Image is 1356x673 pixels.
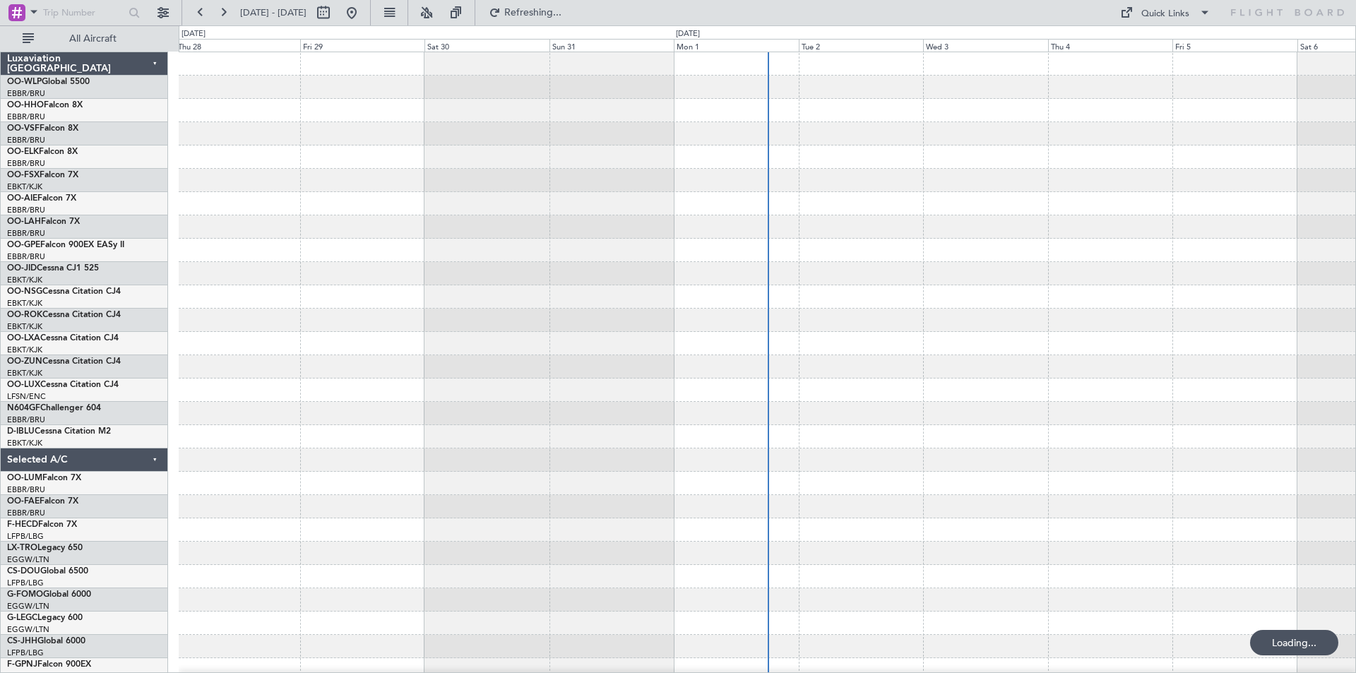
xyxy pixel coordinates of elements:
[7,78,42,86] span: OO-WLP
[7,148,39,156] span: OO-ELK
[7,298,42,309] a: EBKT/KJK
[7,614,83,622] a: G-LEGCLegacy 600
[7,391,46,402] a: LFSN/ENC
[43,2,124,23] input: Trip Number
[7,497,78,506] a: OO-FAEFalcon 7X
[7,124,40,133] span: OO-VSF
[7,415,45,425] a: EBBR/BRU
[7,637,85,645] a: CS-JHHGlobal 6000
[7,357,121,366] a: OO-ZUNCessna Citation CJ4
[7,124,78,133] a: OO-VSFFalcon 8X
[7,381,119,389] a: OO-LUXCessna Citation CJ4
[7,241,40,249] span: OO-GPE
[7,135,45,145] a: EBBR/BRU
[7,531,44,542] a: LFPB/LBG
[7,148,78,156] a: OO-ELKFalcon 8X
[7,334,119,343] a: OO-LXACessna Citation CJ4
[7,497,40,506] span: OO-FAE
[7,345,42,355] a: EBKT/KJK
[482,1,567,24] button: Refreshing...
[7,171,78,179] a: OO-FSXFalcon 7X
[676,28,700,40] div: [DATE]
[37,34,149,44] span: All Aircraft
[1141,7,1189,21] div: Quick Links
[7,544,37,552] span: LX-TRO
[7,520,38,529] span: F-HECD
[7,368,42,379] a: EBKT/KJK
[7,205,45,215] a: EBBR/BRU
[7,554,49,565] a: EGGW/LTN
[1250,630,1338,655] div: Loading...
[7,264,37,273] span: OO-JID
[7,311,121,319] a: OO-ROKCessna Citation CJ4
[7,218,41,226] span: OO-LAH
[1172,39,1297,52] div: Fri 5
[7,438,42,448] a: EBKT/KJK
[923,39,1047,52] div: Wed 3
[7,241,124,249] a: OO-GPEFalcon 900EX EASy II
[7,218,80,226] a: OO-LAHFalcon 7X
[674,39,798,52] div: Mon 1
[7,228,45,239] a: EBBR/BRU
[7,624,49,635] a: EGGW/LTN
[7,567,88,576] a: CS-DOUGlobal 6500
[7,601,49,612] a: EGGW/LTN
[424,39,549,52] div: Sat 30
[7,171,40,179] span: OO-FSX
[7,287,42,296] span: OO-NSG
[7,78,90,86] a: OO-WLPGlobal 5500
[240,6,307,19] span: [DATE] - [DATE]
[7,508,45,518] a: EBBR/BRU
[7,404,101,412] a: N604GFChallenger 604
[799,39,923,52] div: Tue 2
[7,88,45,99] a: EBBR/BRU
[7,334,40,343] span: OO-LXA
[7,194,37,203] span: OO-AIE
[7,264,99,273] a: OO-JIDCessna CJ1 525
[7,321,42,332] a: EBKT/KJK
[504,8,563,18] span: Refreshing...
[7,474,42,482] span: OO-LUM
[1113,1,1218,24] button: Quick Links
[7,427,35,436] span: D-IBLU
[16,28,153,50] button: All Aircraft
[7,590,91,599] a: G-FOMOGlobal 6000
[7,578,44,588] a: LFPB/LBG
[7,474,81,482] a: OO-LUMFalcon 7X
[7,194,76,203] a: OO-AIEFalcon 7X
[7,275,42,285] a: EBKT/KJK
[7,112,45,122] a: EBBR/BRU
[549,39,674,52] div: Sun 31
[7,660,91,669] a: F-GPNJFalcon 900EX
[7,311,42,319] span: OO-ROK
[7,251,45,262] a: EBBR/BRU
[7,381,40,389] span: OO-LUX
[7,637,37,645] span: CS-JHH
[7,287,121,296] a: OO-NSGCessna Citation CJ4
[175,39,299,52] div: Thu 28
[7,181,42,192] a: EBKT/KJK
[7,427,111,436] a: D-IBLUCessna Citation M2
[7,101,44,109] span: OO-HHO
[7,520,77,529] a: F-HECDFalcon 7X
[7,544,83,552] a: LX-TROLegacy 650
[7,357,42,366] span: OO-ZUN
[7,648,44,658] a: LFPB/LBG
[182,28,206,40] div: [DATE]
[7,158,45,169] a: EBBR/BRU
[7,614,37,622] span: G-LEGC
[7,590,43,599] span: G-FOMO
[7,404,40,412] span: N604GF
[7,567,40,576] span: CS-DOU
[1048,39,1172,52] div: Thu 4
[7,660,37,669] span: F-GPNJ
[7,484,45,495] a: EBBR/BRU
[300,39,424,52] div: Fri 29
[7,101,83,109] a: OO-HHOFalcon 8X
